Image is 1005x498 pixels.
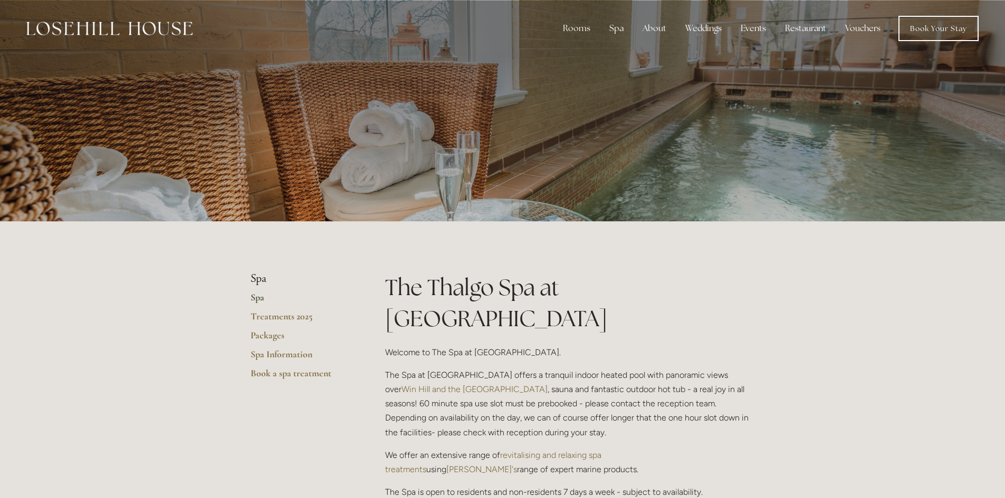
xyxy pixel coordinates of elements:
[554,18,599,39] div: Rooms
[401,384,548,394] a: Win Hill and the [GEOGRAPHIC_DATA]
[385,272,755,334] h1: The Thalgo Spa at [GEOGRAPHIC_DATA]
[251,291,351,310] a: Spa
[251,272,351,286] li: Spa
[837,18,889,39] a: Vouchers
[385,448,755,476] p: We offer an extensive range of using range of expert marine products.
[26,22,193,35] img: Losehill House
[251,310,351,329] a: Treatments 2025
[601,18,632,39] div: Spa
[251,348,351,367] a: Spa Information
[385,368,755,440] p: The Spa at [GEOGRAPHIC_DATA] offers a tranquil indoor heated pool with panoramic views over , sau...
[677,18,730,39] div: Weddings
[385,345,755,359] p: Welcome to The Spa at [GEOGRAPHIC_DATA].
[732,18,774,39] div: Events
[251,367,351,386] a: Book a spa treatment
[251,329,351,348] a: Packages
[777,18,835,39] div: Restaurant
[446,464,517,474] a: [PERSON_NAME]'s
[898,16,979,41] a: Book Your Stay
[634,18,675,39] div: About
